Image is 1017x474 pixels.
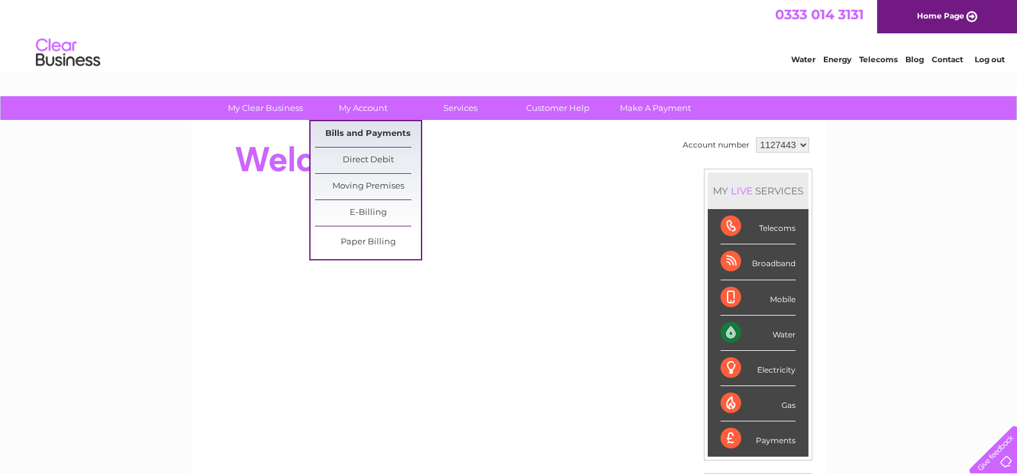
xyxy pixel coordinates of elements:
a: Direct Debit [315,148,421,173]
div: Telecoms [721,209,796,244]
div: Broadband [721,244,796,280]
a: Bills and Payments [315,121,421,147]
td: Account number [679,134,753,156]
div: LIVE [728,185,755,197]
div: Electricity [721,351,796,386]
a: E-Billing [315,200,421,226]
a: Customer Help [505,96,611,120]
a: Contact [932,55,963,64]
a: Blog [905,55,924,64]
img: logo.png [35,33,101,72]
a: My Clear Business [212,96,318,120]
div: Mobile [721,280,796,316]
a: Make A Payment [603,96,708,120]
a: My Account [310,96,416,120]
a: Moving Premises [315,174,421,199]
div: Clear Business is a trading name of Verastar Limited (registered in [GEOGRAPHIC_DATA] No. 3667643... [206,7,812,62]
a: Paper Billing [315,230,421,255]
a: Energy [823,55,851,64]
div: Water [721,316,796,351]
div: Gas [721,386,796,421]
a: 0333 014 3131 [775,6,864,22]
div: MY SERVICES [708,173,808,209]
a: Water [791,55,816,64]
div: Payments [721,421,796,456]
a: Services [407,96,513,120]
a: Log out [975,55,1005,64]
a: Telecoms [859,55,898,64]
